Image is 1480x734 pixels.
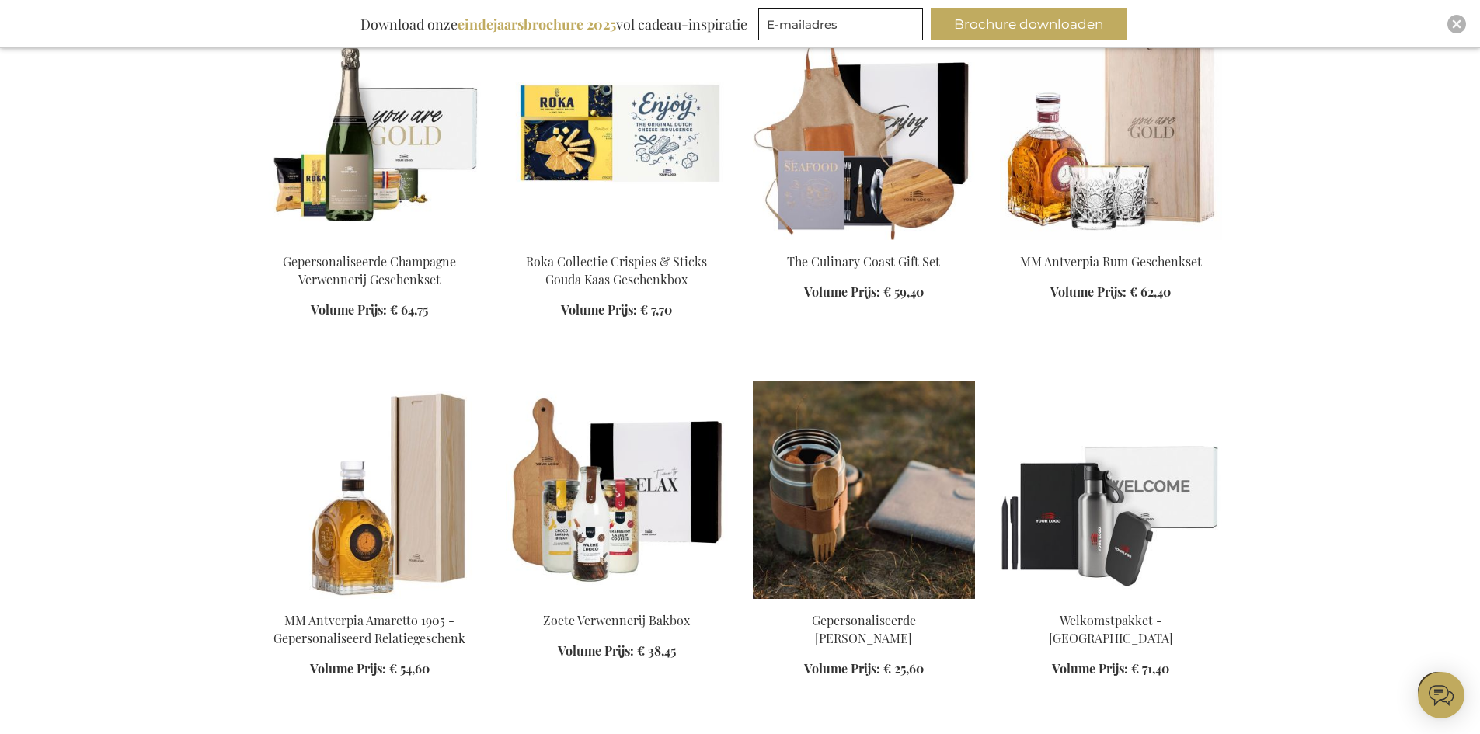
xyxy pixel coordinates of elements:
[458,15,616,33] b: eindejaarsbrochure 2025
[283,253,456,287] a: Gepersonaliseerde Champagne Verwennerij Geschenkset
[640,301,672,318] span: € 7,70
[1052,660,1128,677] span: Volume Prijs:
[931,8,1127,40] button: Brochure downloaden
[1447,15,1466,33] div: Close
[506,234,728,249] a: Roka Collection Crispies & Sticks Gouda Cheese Gift Box
[506,23,728,240] img: Roka Collection Crispies & Sticks Gouda Cheese Gift Box
[1452,19,1461,29] img: Close
[1049,612,1173,646] a: Welkomstpakket - [GEOGRAPHIC_DATA]
[753,23,975,240] img: The Culinary Coast Gift Set
[804,284,880,300] span: Volume Prijs:
[1418,672,1464,718] iframe: belco-activator-frame
[259,234,481,249] a: Gepersonaliseerde Champagne Verwennerij Geschenkset
[1020,253,1202,270] a: MM Antverpia Rum Geschenkset
[1050,284,1171,301] a: Volume Prijs: € 62,40
[1000,23,1222,240] img: MM Antverpia Rum Gift Set
[1052,660,1169,678] a: Volume Prijs: € 71,40
[883,284,924,300] span: € 59,40
[311,301,387,318] span: Volume Prijs:
[259,593,481,607] a: MM Antverpia Amaretto 1905 - Personalised Business Gift
[390,301,428,318] span: € 64,75
[506,381,728,599] img: Sweet Treats Baking Box
[353,8,754,40] div: Download onze vol cadeau-inspiratie
[1000,593,1222,607] a: Welcome Aboard Gift Box - Black
[310,660,386,677] span: Volume Prijs:
[310,660,430,678] a: Volume Prijs: € 54,60
[561,301,637,318] span: Volume Prijs:
[259,23,481,240] img: Gepersonaliseerde Champagne Verwennerij Geschenkset
[558,642,634,659] span: Volume Prijs:
[637,642,676,659] span: € 38,45
[543,612,690,628] a: Zoete Verwennerij Bakbox
[758,8,928,45] form: marketing offers and promotions
[753,234,975,249] a: The Culinary Coast Gift Set
[787,253,940,270] a: The Culinary Coast Gift Set
[753,381,975,599] img: Gepersonaliseerde Miles Voedselthermos
[758,8,923,40] input: E-mailadres
[1050,284,1127,300] span: Volume Prijs:
[1131,660,1169,677] span: € 71,40
[506,593,728,607] a: Sweet Treats Baking Box
[561,301,672,319] a: Volume Prijs: € 7,70
[259,381,481,599] img: MM Antverpia Amaretto 1905 - Personalised Business Gift
[753,593,975,607] a: Personalised Miles Food Thermos
[389,660,430,677] span: € 54,60
[804,284,924,301] a: Volume Prijs: € 59,40
[1130,284,1171,300] span: € 62,40
[558,642,676,660] a: Volume Prijs: € 38,45
[273,612,465,646] a: MM Antverpia Amaretto 1905 - Gepersonaliseerd Relatiegeschenk
[526,253,707,287] a: Roka Collectie Crispies & Sticks Gouda Kaas Geschenkbox
[311,301,428,319] a: Volume Prijs: € 64,75
[1000,234,1222,249] a: MM Antverpia Rum Gift Set
[1000,381,1222,599] img: Welcome Aboard Gift Box - Black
